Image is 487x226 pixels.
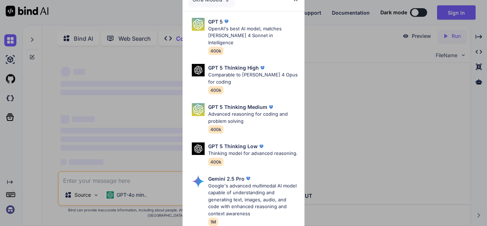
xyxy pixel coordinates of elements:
[192,18,205,31] img: Pick Models
[208,142,258,150] p: GPT 5 Thinking Low
[208,103,267,111] p: GPT 5 Thinking Medium
[259,64,266,71] img: premium
[208,86,224,94] span: 400k
[192,64,205,76] img: Pick Models
[192,103,205,116] img: Pick Models
[208,158,224,166] span: 400k
[208,47,224,55] span: 400k
[208,18,223,25] p: GPT 5
[208,111,299,125] p: Advanced reasoning for coding and problem solving
[208,150,298,157] p: Thinking model for advanced reasoning.
[208,64,259,71] p: GPT 5 Thinking High
[208,218,218,226] span: 1M
[208,25,299,46] p: OpenAI's best AI model, matches [PERSON_NAME] 4 Sonnet in Intelligence
[192,142,205,155] img: Pick Models
[208,125,224,134] span: 400k
[208,175,245,182] p: Gemini 2.5 Pro
[208,71,299,85] p: Comparable to [PERSON_NAME] 4 Opus for coding
[245,175,252,182] img: premium
[192,175,205,188] img: Pick Models
[258,143,265,150] img: premium
[208,182,299,217] p: Google's advanced multimodal AI model capable of understanding and generating text, images, audio...
[223,18,230,25] img: premium
[267,104,275,111] img: premium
